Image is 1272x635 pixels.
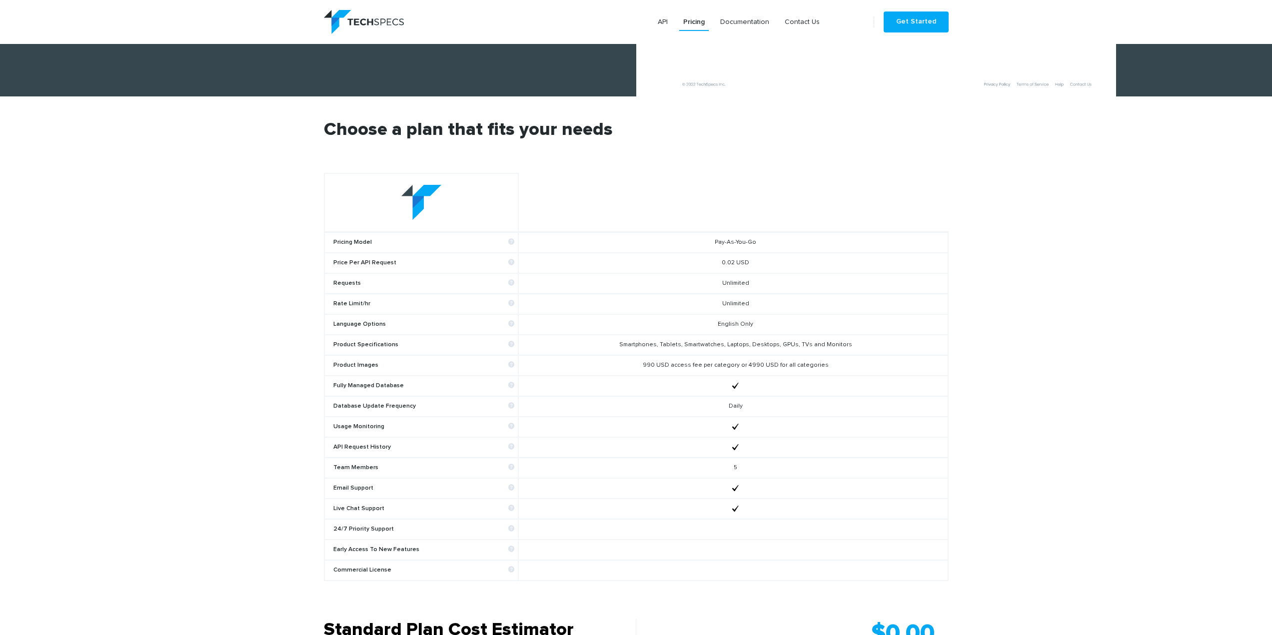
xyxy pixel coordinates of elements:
[781,13,824,31] a: Contact Us
[518,335,948,355] td: Smartphones, Tablets, Smartwatches, Laptops, Desktops, GPUs, TVs and Monitors
[333,464,514,472] b: Team Members
[333,567,514,574] b: Commercial License
[333,382,514,390] b: Fully Managed Database
[518,314,948,335] td: English Only
[679,13,709,31] a: Pricing
[333,526,514,533] b: 24/7 Priority Support
[716,13,773,31] a: Documentation
[333,403,514,410] b: Database Update Frequency
[333,505,514,513] b: Live Chat Support
[324,10,404,34] img: logo
[333,546,514,554] b: Early Access To New Features
[518,294,948,314] td: Unlimited
[324,121,949,173] h2: Choose a plan that fits your needs
[884,11,949,32] a: Get Started
[333,444,514,451] b: API Request History
[654,13,672,31] a: API
[518,396,948,417] td: Daily
[333,341,514,349] b: Product Specifications
[518,273,948,294] td: Unlimited
[333,362,514,369] b: Product Images
[333,423,514,431] b: Usage Monitoring
[333,239,514,246] b: Pricing Model
[518,232,948,253] td: Pay-As-You-Go
[333,300,514,308] b: Rate Limit/hr
[518,458,948,478] td: 5
[333,259,514,267] b: Price Per API Request
[333,280,514,287] b: Requests
[518,355,948,376] td: 990 USD access fee per category or 4990 USD for all categories
[401,185,441,220] img: table-logo.png
[333,321,514,328] b: Language Options
[333,485,514,492] b: Email Support
[518,253,948,273] td: 0.02 USD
